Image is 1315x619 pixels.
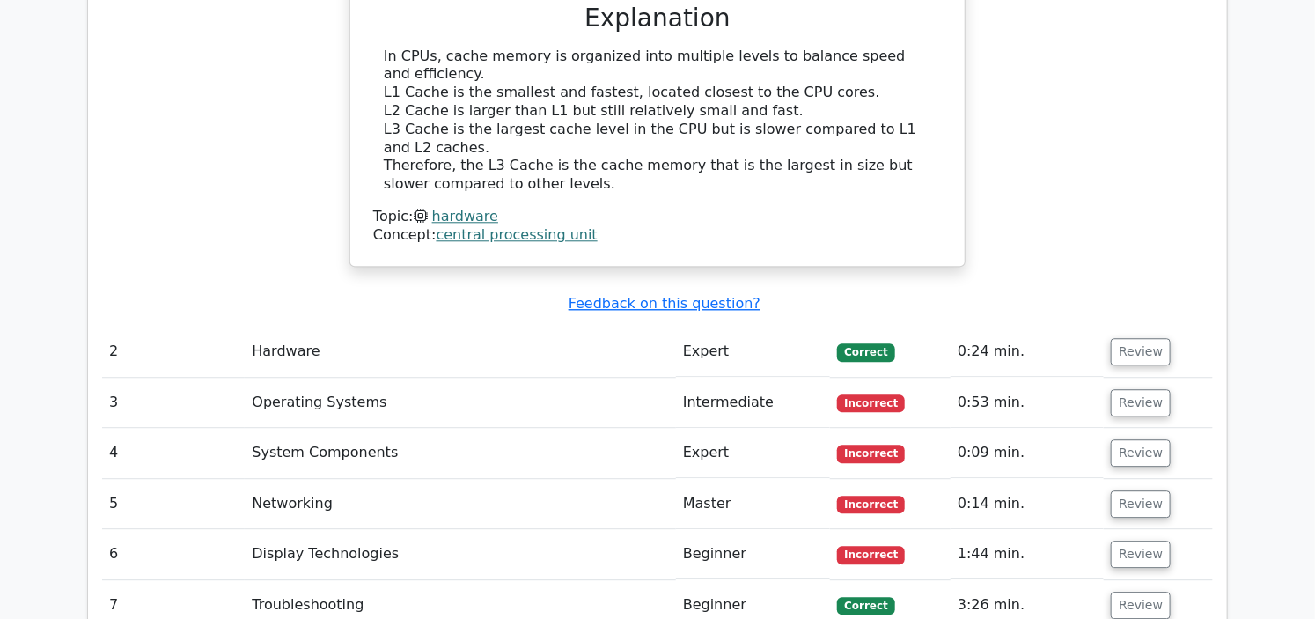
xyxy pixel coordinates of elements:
[837,445,905,462] span: Incorrect
[1111,439,1171,467] button: Review
[951,479,1104,529] td: 0:14 min.
[245,378,676,428] td: Operating Systems
[384,4,931,33] h3: Explanation
[384,48,931,194] div: In CPUs, cache memory is organized into multiple levels to balance speed and efficiency. L1 Cache...
[1111,338,1171,365] button: Review
[102,428,245,478] td: 4
[837,394,905,412] span: Incorrect
[676,479,831,529] td: Master
[102,479,245,529] td: 5
[951,327,1104,377] td: 0:24 min.
[569,295,760,312] a: Feedback on this question?
[245,428,676,478] td: System Components
[676,428,831,478] td: Expert
[676,378,831,428] td: Intermediate
[102,327,245,377] td: 2
[676,529,831,579] td: Beginner
[951,378,1104,428] td: 0:53 min.
[1111,541,1171,568] button: Review
[951,428,1104,478] td: 0:09 min.
[837,546,905,564] span: Incorrect
[373,208,942,226] div: Topic:
[373,226,942,245] div: Concept:
[676,327,831,377] td: Expert
[245,327,676,377] td: Hardware
[1111,389,1171,416] button: Review
[432,208,498,225] a: hardware
[437,226,598,243] a: central processing unit
[102,529,245,579] td: 6
[245,479,676,529] td: Networking
[951,529,1104,579] td: 1:44 min.
[1111,490,1171,518] button: Review
[837,597,894,615] span: Correct
[102,378,245,428] td: 3
[245,529,676,579] td: Display Technologies
[837,496,905,513] span: Incorrect
[1111,592,1171,619] button: Review
[837,343,894,361] span: Correct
